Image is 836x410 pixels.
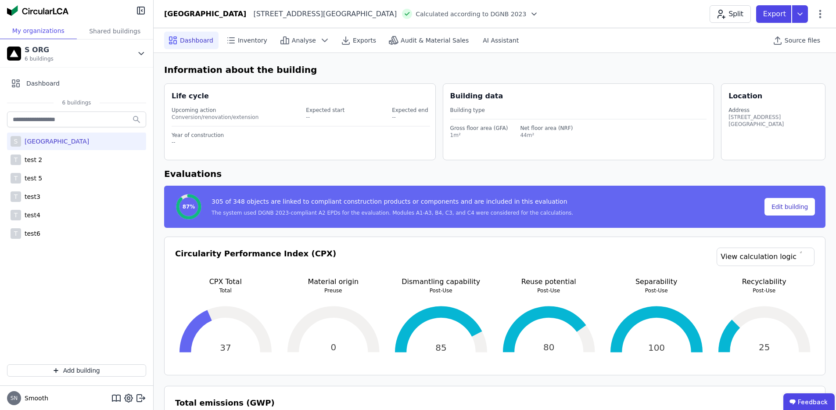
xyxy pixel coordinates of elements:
[89,28,140,35] font: Shared buildings
[172,132,224,138] font: Year of construction
[764,198,815,216] button: Edit building
[785,37,820,44] font: Source files
[306,114,344,121] div: --
[14,175,18,182] font: T
[25,230,40,237] font: test6
[12,27,65,34] font: My organizations
[14,230,18,237] font: T
[353,37,376,44] font: Exports
[537,288,560,294] font: Post-Use
[14,193,18,200] font: T
[246,9,397,19] div: [STREET_ADDRESS][GEOGRAPHIC_DATA]
[25,193,40,200] font: test3
[728,92,762,100] font: Location
[308,277,359,286] font: Material origin
[175,287,276,294] p: Total
[63,367,100,374] font: Add building
[212,198,567,205] font: 305 of 348 objects are linked to compliant construction products or components and are included i...
[483,37,519,44] font: AI Assistant
[164,10,246,18] font: [GEOGRAPHIC_DATA]
[175,398,275,407] font: Total emissions (GWP)
[183,203,195,210] span: 87%
[164,169,222,179] font: Evaluations
[402,277,480,286] font: Dismantling capability
[728,107,750,113] font: Address
[450,125,508,131] font: Gross floor area (GFA)
[717,248,814,266] a: View calculation logic
[763,10,786,18] font: Export
[450,107,485,113] font: Building type
[21,174,42,183] div: test 5
[292,36,316,45] span: Analyse
[771,203,808,210] font: Edit building
[7,47,21,61] img: S ORG
[391,287,492,294] p: Post-Use
[521,277,576,286] font: Reuse potential
[25,395,48,402] font: Smooth
[180,37,213,44] font: Dashboard
[172,107,216,113] font: Upcoming action
[209,277,242,286] font: CPX Total
[25,45,54,55] div: S ORG
[25,212,40,219] font: test4
[11,136,21,147] div: S
[175,248,336,277] h3: Circularity Performance Index (CPX)
[635,277,678,286] font: Separability
[392,114,396,120] font: --
[11,155,21,165] div: T
[450,92,503,100] font: Building data
[62,100,91,106] font: 6 buildings
[172,139,176,145] font: --
[416,11,526,18] font: Calculated according to DGNB 2023
[742,277,786,286] font: Recyclability
[392,107,428,113] font: Expected end
[728,10,743,18] font: Split
[401,37,469,44] font: Audit & Material Sales
[164,65,317,75] font: Information about the building
[7,364,146,377] button: Add building
[172,92,209,100] font: Life cycle
[212,210,573,216] font: The system used DGNB 2023-compliant A2 EPDs for the evaluation. Modules A1-A3, B4, C3, and C4 wer...
[7,5,68,16] img: Concular
[14,212,18,219] font: T
[21,155,42,164] div: test 2
[753,288,775,294] font: Post-Use
[172,114,258,120] font: Conversion/renovation/extension
[520,132,534,138] font: 44m²
[25,56,54,62] font: 6 buildings
[728,114,784,127] font: [STREET_ADDRESS][GEOGRAPHIC_DATA]
[450,132,508,139] div: 1m²
[11,396,18,401] span: SN
[710,5,750,23] button: Split
[306,107,344,113] font: Expected start
[238,37,267,44] font: Inventory
[324,288,342,294] font: Preuse
[21,137,89,146] div: [GEOGRAPHIC_DATA]
[645,288,668,294] font: Post-Use
[721,252,797,261] font: View calculation logic
[520,125,573,131] font: Net floor area (NRF)
[26,79,60,88] span: Dashboard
